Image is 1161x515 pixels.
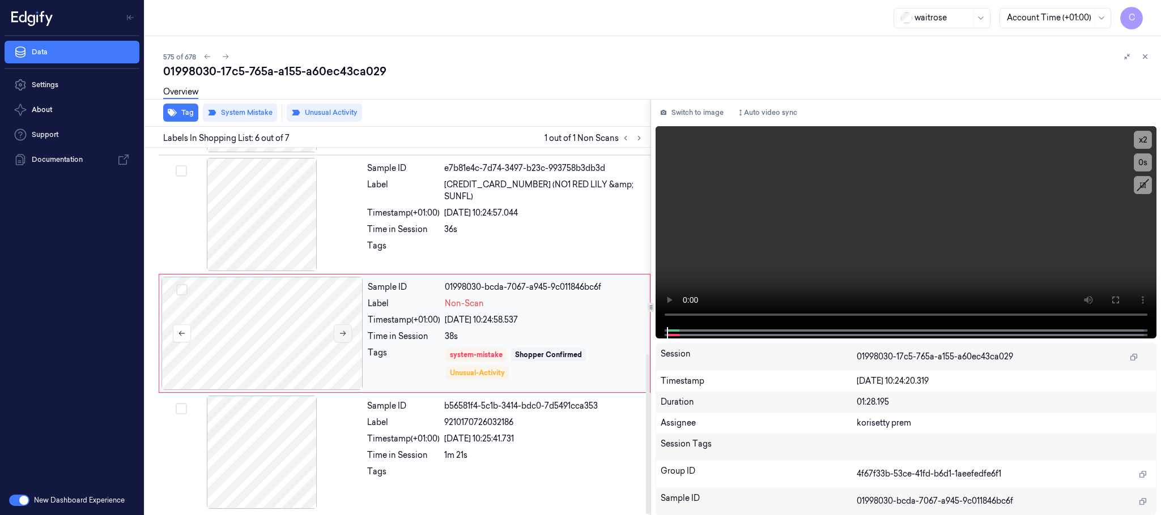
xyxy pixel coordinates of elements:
[661,492,857,510] div: Sample ID
[368,281,440,293] div: Sample ID
[163,104,198,122] button: Tag
[163,52,196,62] span: 575 of 678
[656,104,728,122] button: Switch to image
[733,104,802,122] button: Auto video sync
[857,495,1013,507] span: 01998030-bcda-7067-a945-9c011846bc6f
[857,396,1151,408] div: 01:28.195
[661,396,857,408] div: Duration
[445,298,484,310] span: Non-Scan
[367,162,440,174] div: Sample ID
[5,74,139,96] a: Settings
[445,314,643,326] div: [DATE] 10:24:58.537
[5,123,139,146] a: Support
[367,224,440,235] div: Time in Session
[367,449,440,461] div: Time in Session
[444,400,644,412] div: b56581f4-5c1b-3414-bdc0-7d5491cca353
[445,281,643,293] div: 01998030-bcda-7067-a945-9c011846bc6f
[367,417,440,428] div: Label
[661,465,857,483] div: Group ID
[368,314,440,326] div: Timestamp (+01:00)
[445,331,643,342] div: 38s
[857,351,1013,363] span: 01998030-17c5-765a-a155-a60ec43ca029
[367,207,440,219] div: Timestamp (+01:00)
[444,224,644,235] div: 36s
[661,417,857,429] div: Assignee
[661,348,857,366] div: Session
[367,400,440,412] div: Sample ID
[545,131,646,145] span: 1 out of 1 Non Scans
[444,162,644,174] div: e7b81e4c-7d74-3497-b23c-993758b3db3d
[450,350,503,360] div: system-mistake
[121,8,139,27] button: Toggle Navigation
[5,41,139,63] a: Data
[176,165,187,177] button: Select row
[661,375,857,387] div: Timestamp
[1120,7,1143,29] button: C
[857,375,1151,387] div: [DATE] 10:24:20.319
[367,179,440,203] div: Label
[163,86,198,99] a: Overview
[176,284,188,295] button: Select row
[5,148,139,171] a: Documentation
[1134,153,1152,171] button: 0s
[368,331,440,342] div: Time in Session
[287,104,362,122] button: Unusual Activity
[444,207,644,219] div: [DATE] 10:24:57.044
[444,179,644,203] span: [CREDIT_CARD_NUMBER] (NO1 RED LILY &amp; SUNFL)
[444,417,513,428] span: 9210170726032186
[661,438,857,456] div: Session Tags
[444,449,644,461] div: 1m 21s
[367,240,440,258] div: Tags
[444,433,644,445] div: [DATE] 10:25:41.731
[450,368,505,378] div: Unusual-Activity
[857,468,1001,480] span: 4f67f33b-53ce-41fd-b6d1-1aeefedfe6f1
[5,98,139,121] button: About
[1134,131,1152,149] button: x2
[367,433,440,445] div: Timestamp (+01:00)
[367,466,440,484] div: Tags
[163,132,290,144] span: Labels In Shopping List: 6 out of 7
[176,403,187,414] button: Select row
[368,298,440,310] div: Label
[857,417,1151,429] div: korisetty prem
[163,63,1152,79] div: 01998030-17c5-765a-a155-a60ec43ca029
[368,347,440,381] div: Tags
[515,350,582,360] div: Shopper Confirmed
[203,104,277,122] button: System Mistake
